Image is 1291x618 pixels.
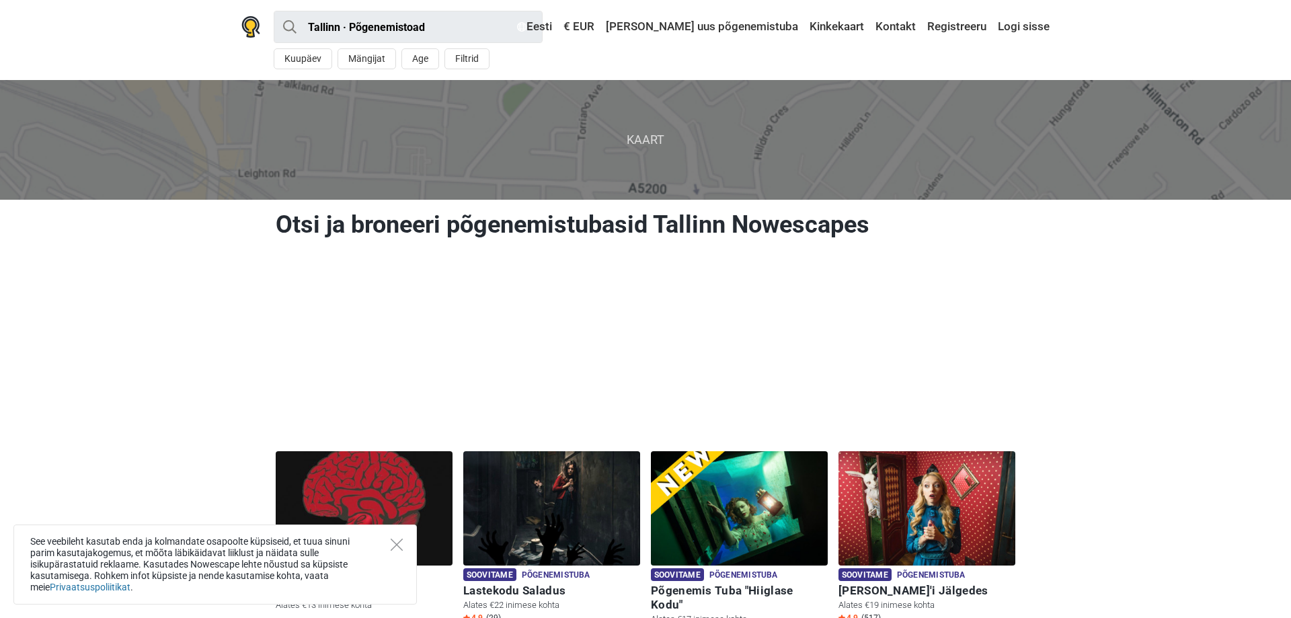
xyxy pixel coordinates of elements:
h6: Lastekodu Saladus [463,584,640,598]
img: Eesti [517,22,526,32]
a: € EUR [560,15,598,39]
div: See veebileht kasutab enda ja kolmandate osapoolte küpsiseid, et tuua sinuni parim kasutajakogemu... [13,525,417,605]
button: Close [391,539,403,551]
button: Age [401,48,439,69]
a: Logi sisse [994,15,1050,39]
a: Kinkekaart [806,15,867,39]
button: Mängijat [338,48,396,69]
a: [PERSON_NAME] uus põgenemistuba [602,15,801,39]
img: Põgenemis Tuba "Hiiglase Kodu" [651,451,828,566]
button: Kuupäev [274,48,332,69]
a: Privaatsuspoliitikat [50,582,130,592]
a: Paranoia Reklaam Põgenemistuba [MEDICAL_DATA] Alates €13 inimese kohta [276,451,453,614]
a: Kontakt [872,15,919,39]
span: Põgenemistuba [522,568,590,583]
img: Nowescape logo [241,16,260,38]
p: Alates €19 inimese kohta [838,599,1015,611]
span: Soovitame [838,568,892,581]
a: Registreeru [924,15,990,39]
img: Lastekodu Saladus [463,451,640,566]
span: Põgenemistuba [709,568,778,583]
p: Alates €22 inimese kohta [463,599,640,611]
a: Eesti [514,15,555,39]
p: Alates €13 inimese kohta [276,599,453,611]
iframe: Advertisement [270,256,1021,445]
img: Alice'i Jälgedes [838,451,1015,566]
input: proovi “Tallinn” [274,11,543,43]
h6: [PERSON_NAME]'i Jälgedes [838,584,1015,598]
span: Põgenemistuba [897,568,966,583]
h1: Otsi ja broneeri põgenemistubasid Tallinn Nowescapes [276,210,1015,239]
h6: Põgenemis Tuba "Hiiglase Kodu" [651,584,828,612]
img: Paranoia [276,451,453,566]
span: Soovitame [651,568,704,581]
span: Soovitame [463,568,516,581]
button: Filtrid [444,48,490,69]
